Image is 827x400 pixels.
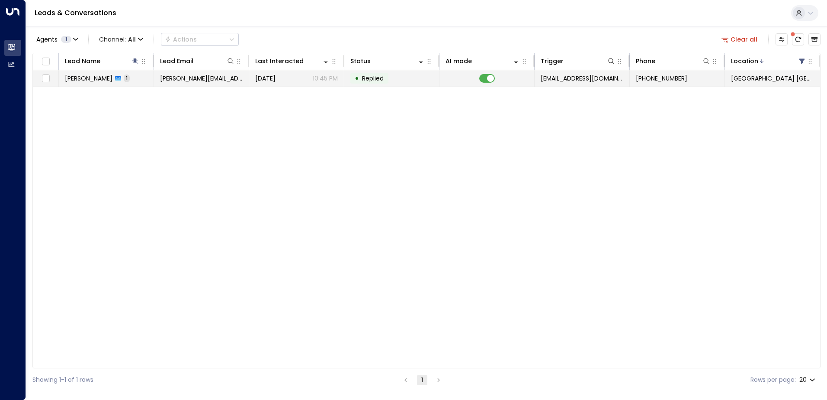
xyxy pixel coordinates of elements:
[792,33,804,45] span: There are new threads available. Refresh the grid to view the latest updates.
[35,8,116,18] a: Leads & Conversations
[446,56,520,66] div: AI mode
[350,56,371,66] div: Status
[165,35,197,43] div: Actions
[355,71,359,86] div: •
[750,375,796,384] label: Rows per page:
[776,33,788,45] button: Customize
[161,33,239,46] div: Button group with a nested menu
[255,56,304,66] div: Last Interacted
[731,56,758,66] div: Location
[160,56,235,66] div: Lead Email
[731,56,806,66] div: Location
[636,56,655,66] div: Phone
[541,56,564,66] div: Trigger
[362,74,384,83] span: Replied
[40,56,51,67] span: Toggle select all
[731,74,814,83] span: Space Station St Johns Wood
[160,56,193,66] div: Lead Email
[541,74,623,83] span: leads@space-station.co.uk
[65,56,140,66] div: Lead Name
[124,74,130,82] span: 1
[255,56,330,66] div: Last Interacted
[636,74,687,83] span: +447769726573
[718,33,761,45] button: Clear all
[417,375,427,385] button: page 1
[161,33,239,46] button: Actions
[400,374,444,385] nav: pagination navigation
[313,74,338,83] p: 10:45 PM
[32,375,93,384] div: Showing 1-1 of 1 rows
[96,33,147,45] button: Channel:All
[446,56,472,66] div: AI mode
[61,36,71,43] span: 1
[160,74,243,83] span: tim@drumg.com
[36,36,58,42] span: Agents
[128,36,136,43] span: All
[541,56,615,66] div: Trigger
[636,56,711,66] div: Phone
[40,73,51,84] span: Toggle select row
[96,33,147,45] span: Channel:
[799,374,817,386] div: 20
[65,56,100,66] div: Lead Name
[350,56,425,66] div: Status
[32,33,81,45] button: Agents1
[65,74,112,83] span: Tim Grant
[255,74,276,83] span: Yesterday
[808,33,821,45] button: Archived Leads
